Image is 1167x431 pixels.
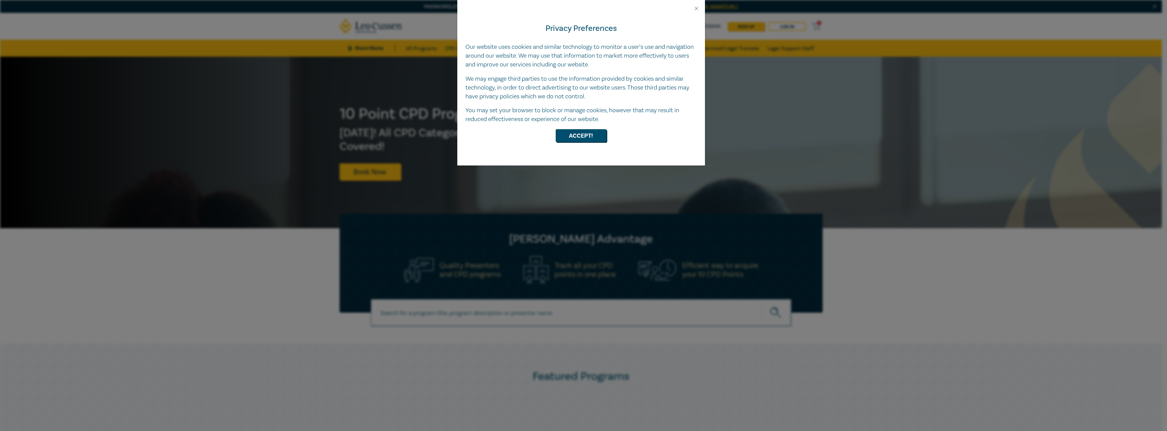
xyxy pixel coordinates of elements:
[465,75,697,101] p: We may engage third parties to use the information provided by cookies and similar technology, in...
[693,5,700,12] button: Close
[465,22,697,35] h4: Privacy Preferences
[465,43,697,69] p: Our website uses cookies and similar technology to monitor a user’s use and navigation around our...
[556,129,607,142] button: Accept!
[465,106,697,124] p: You may set your browser to block or manage cookies, however that may result in reduced effective...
